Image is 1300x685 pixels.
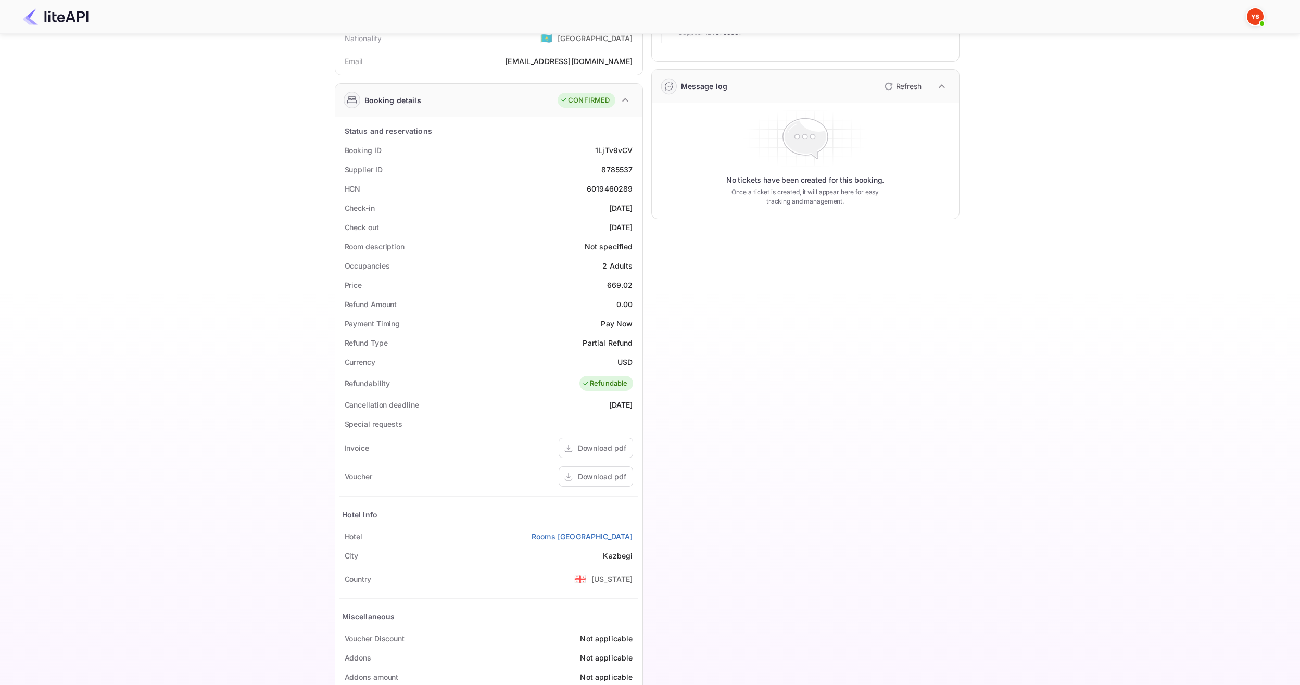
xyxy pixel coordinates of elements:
div: Supplier ID [345,164,383,175]
div: Booking ID [345,145,382,156]
div: Check-in [345,202,375,213]
div: Not applicable [580,652,633,663]
div: Partial Refund [583,337,633,348]
div: 6019460289 [587,183,633,194]
div: Not specified [585,241,633,252]
p: Once a ticket is created, it will appear here for easy tracking and management. [723,187,888,206]
div: Email [345,56,363,67]
div: Pay Now [601,318,633,329]
div: Download pdf [578,471,626,482]
div: Nationality [345,33,382,44]
span: United States [540,29,552,47]
div: Voucher Discount [345,633,405,644]
img: LiteAPI Logo [23,8,89,25]
div: Refundable [582,378,628,389]
p: Refresh [896,81,922,92]
div: Hotel [345,531,363,542]
div: 1LjTv9vCV [595,145,633,156]
div: Not applicable [580,633,633,644]
div: Status and reservations [345,125,432,136]
div: HCN [345,183,361,194]
div: CONFIRMED [560,95,610,106]
img: Yandex Support [1247,8,1264,25]
div: Addons amount [345,671,399,682]
a: Rooms [GEOGRAPHIC_DATA] [532,531,633,542]
button: Refresh [878,78,926,95]
div: [DATE] [609,202,633,213]
div: Not applicable [580,671,633,682]
div: Refundability [345,378,390,389]
div: Cancellation deadline [345,399,419,410]
div: [EMAIL_ADDRESS][DOMAIN_NAME] [505,56,633,67]
div: 8785537 [601,164,633,175]
div: Currency [345,357,375,367]
div: Kazbegi [603,550,633,561]
div: [GEOGRAPHIC_DATA] [558,33,633,44]
div: Country [345,574,371,585]
div: [US_STATE] [591,574,633,585]
p: No tickets have been created for this booking. [726,175,885,185]
div: City [345,550,359,561]
div: Price [345,280,362,290]
div: Message log [681,81,728,92]
div: USD [617,357,633,367]
div: 2 Adults [602,260,633,271]
div: Check out [345,222,379,233]
div: Voucher [345,471,372,482]
div: Miscellaneous [342,611,395,622]
div: Download pdf [578,442,626,453]
div: Invoice [345,442,369,453]
div: Special requests [345,418,402,429]
div: Room description [345,241,405,252]
div: 669.02 [607,280,633,290]
div: Hotel Info [342,509,378,520]
div: Refund Amount [345,299,397,310]
div: Occupancies [345,260,390,271]
div: [DATE] [609,399,633,410]
div: Payment Timing [345,318,400,329]
span: United States [574,569,586,588]
div: Refund Type [345,337,388,348]
div: Addons [345,652,371,663]
div: Booking details [364,95,421,106]
div: [DATE] [609,222,633,233]
div: 0.00 [616,299,633,310]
